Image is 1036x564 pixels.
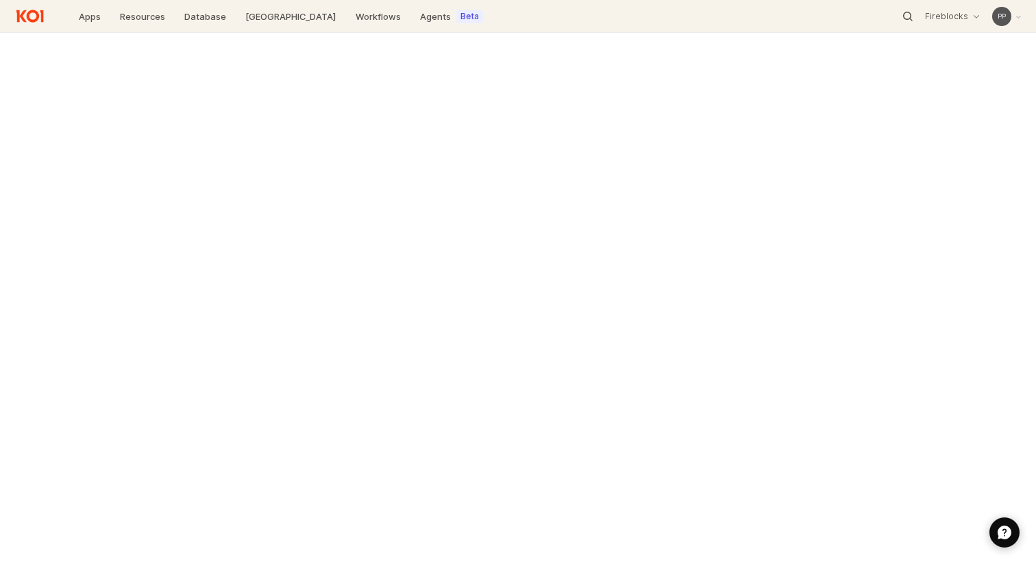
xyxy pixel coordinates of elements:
img: Return to home page [11,5,49,27]
a: Workflows [347,7,409,26]
label: Beta [460,11,479,22]
a: AgentsBeta [412,7,491,26]
a: Apps [71,7,109,26]
a: Resources [112,7,173,26]
a: Database [176,7,234,26]
p: Fireblocks [925,11,968,22]
button: Fireblocks [919,8,987,25]
div: P P [998,10,1006,23]
a: [GEOGRAPHIC_DATA] [237,7,345,26]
